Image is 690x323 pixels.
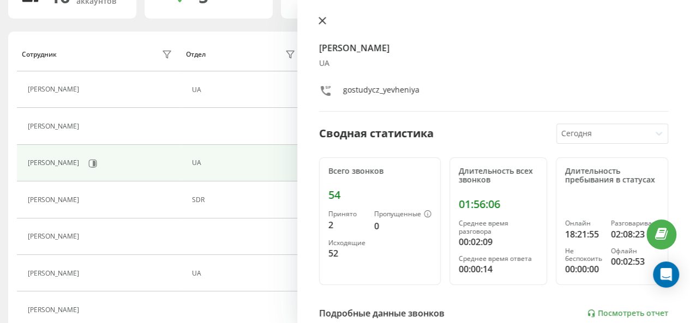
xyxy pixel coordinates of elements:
div: UA [192,86,298,94]
div: Разговаривает [611,220,659,227]
div: [PERSON_NAME] [28,306,82,314]
div: Длительность пребывания в статусах [565,167,659,185]
div: [PERSON_NAME] [28,233,82,240]
div: 00:02:09 [459,235,538,248]
div: UA [319,59,668,68]
div: [PERSON_NAME] [28,123,82,130]
div: Длительность всех звонков [459,167,538,185]
div: Принято [328,210,365,218]
div: [PERSON_NAME] [28,159,82,167]
div: 54 [328,188,431,202]
div: Подробные данные звонков [319,307,445,320]
h4: [PERSON_NAME] [319,41,668,54]
div: 00:00:00 [565,263,602,276]
div: [PERSON_NAME] [28,270,82,277]
div: 00:00:14 [459,263,538,276]
div: gostudycz_yevheniya [343,84,419,100]
div: 0 [374,220,431,233]
div: [PERSON_NAME] [28,196,82,204]
div: [PERSON_NAME] [28,86,82,93]
div: Не беспокоить [565,247,602,263]
div: Всего звонков [328,167,431,176]
div: Среднее время ответа [459,255,538,263]
div: 02:08:23 [611,228,659,241]
div: Сводная статистика [319,125,434,142]
a: Посмотреть отчет [587,309,668,318]
div: Open Intercom Messenger [653,261,679,288]
div: 52 [328,247,365,260]
div: Отдел [186,51,206,58]
div: 2 [328,218,365,231]
div: Онлайн [565,220,602,227]
div: UA [192,270,298,277]
div: 18:21:55 [565,228,602,241]
div: Пропущенные [374,210,431,219]
div: Среднее время разговора [459,220,538,235]
div: SDR [192,196,298,204]
div: 01:56:06 [459,198,538,211]
div: Офлайн [611,247,659,255]
div: Сотрудник [22,51,57,58]
div: 00:02:53 [611,255,659,268]
div: UA [192,159,298,167]
div: Исходящие [328,239,365,247]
